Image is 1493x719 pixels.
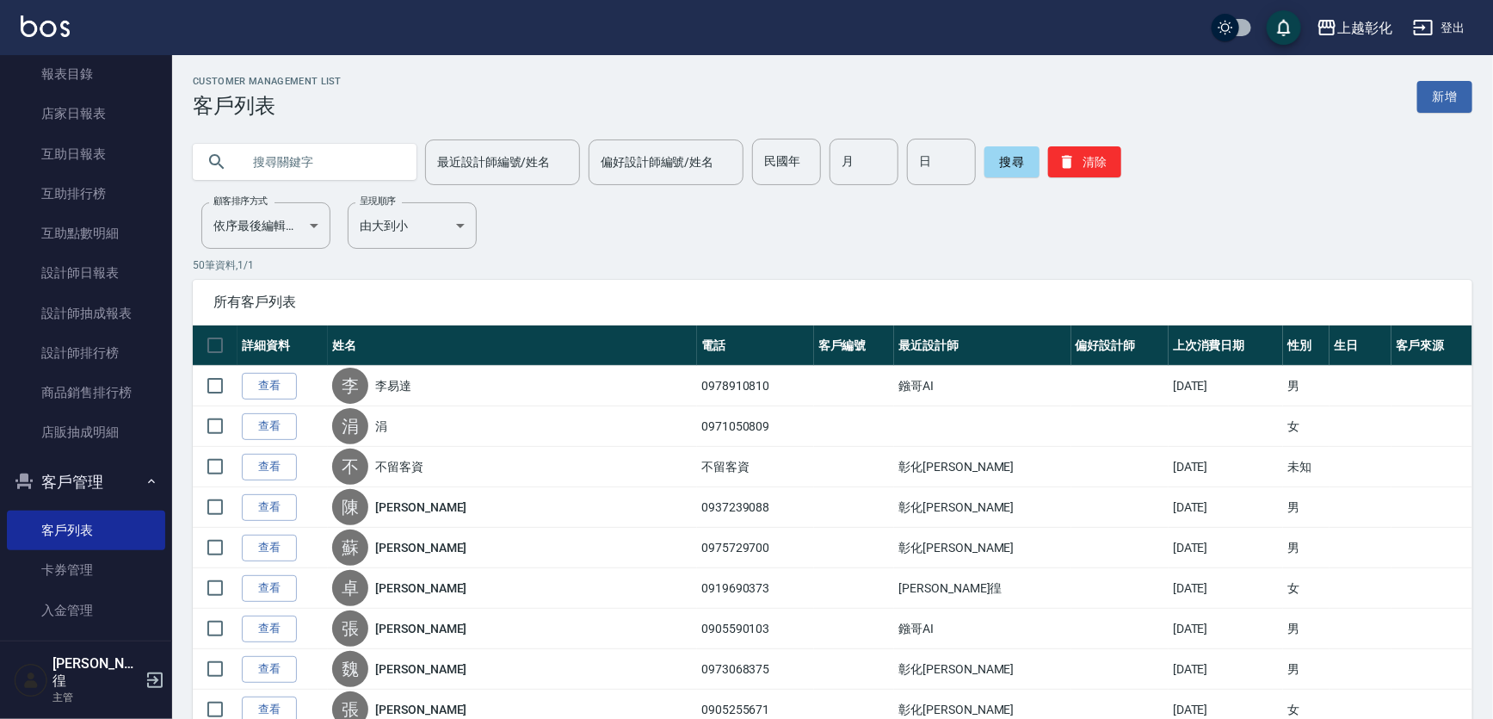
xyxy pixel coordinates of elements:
a: 店販抽成明細 [7,412,165,452]
a: 涓 [375,418,387,435]
p: 主管 [52,690,140,705]
a: 不留客資 [375,458,423,475]
button: 登出 [1406,12,1472,44]
a: 客戶列表 [7,511,165,550]
a: 商品銷售排行榜 [7,373,165,412]
a: 入金管理 [7,591,165,630]
td: 鏹哥AI [894,366,1070,406]
div: 涓 [332,408,368,444]
div: 卓 [332,570,368,606]
td: 男 [1283,487,1330,528]
td: [DATE] [1169,366,1283,406]
button: 搜尋 [984,146,1040,177]
a: 互助日報表 [7,134,165,174]
th: 偏好設計師 [1071,325,1169,366]
a: 查看 [242,454,297,480]
a: 李易達 [375,377,411,394]
a: [PERSON_NAME] [375,660,466,678]
td: 未知 [1283,447,1330,487]
a: [PERSON_NAME] [375,499,466,516]
th: 電話 [697,325,814,366]
td: 彰化[PERSON_NAME] [894,447,1070,487]
a: 查看 [242,494,297,521]
a: 卡券管理 [7,550,165,590]
h5: [PERSON_NAME]徨 [52,655,140,690]
td: 0978910810 [697,366,814,406]
div: 上越彰化 [1337,17,1392,39]
button: 上越彰化 [1310,10,1399,46]
th: 客戶來源 [1391,325,1472,366]
label: 呈現順序 [360,195,396,208]
div: 張 [332,611,368,647]
img: Person [14,663,48,697]
div: 李 [332,368,368,404]
a: 查看 [242,413,297,440]
h2: Customer Management List [193,76,342,87]
div: 蘇 [332,530,368,566]
a: 查看 [242,656,297,683]
a: 設計師日報表 [7,253,165,293]
td: [DATE] [1169,649,1283,690]
th: 最近設計師 [894,325,1070,366]
th: 性別 [1283,325,1330,366]
td: 0975729700 [697,528,814,568]
td: 0971050809 [697,406,814,447]
td: 0919690373 [697,568,814,609]
td: [DATE] [1169,528,1283,568]
td: 女 [1283,406,1330,447]
td: 彰化[PERSON_NAME] [894,528,1070,568]
a: 查看 [242,616,297,642]
button: save [1267,10,1301,45]
td: [DATE] [1169,487,1283,528]
span: 所有客戶列表 [213,294,1452,311]
td: 0973068375 [697,649,814,690]
a: [PERSON_NAME] [375,701,466,718]
a: 設計師排行榜 [7,333,165,373]
button: 員工及薪資 [7,637,165,682]
button: 客戶管理 [7,460,165,505]
div: 依序最後編輯時間 [201,202,330,249]
td: 0937239088 [697,487,814,528]
input: 搜尋關鍵字 [241,139,403,185]
a: 查看 [242,373,297,400]
button: 清除 [1048,146,1121,177]
a: 店家日報表 [7,94,165,133]
h3: 客戶列表 [193,94,342,118]
p: 50 筆資料, 1 / 1 [193,257,1472,273]
div: 魏 [332,651,368,687]
td: 男 [1283,528,1330,568]
td: [PERSON_NAME]徨 [894,568,1070,609]
a: 報表目錄 [7,54,165,94]
a: 新增 [1417,81,1472,113]
td: 彰化[PERSON_NAME] [894,649,1070,690]
td: [DATE] [1169,609,1283,649]
td: 彰化[PERSON_NAME] [894,487,1070,528]
th: 客戶編號 [814,325,895,366]
th: 姓名 [328,325,697,366]
a: 設計師抽成報表 [7,294,165,333]
a: [PERSON_NAME] [375,539,466,556]
a: 查看 [242,535,297,561]
td: [DATE] [1169,568,1283,609]
th: 詳細資料 [238,325,328,366]
td: [DATE] [1169,447,1283,487]
th: 上次消費日期 [1169,325,1283,366]
td: 0905590103 [697,609,814,649]
label: 顧客排序方式 [213,195,268,208]
a: 查看 [242,575,297,602]
a: 互助點數明細 [7,214,165,253]
td: 男 [1283,609,1330,649]
th: 生日 [1330,325,1391,366]
td: 不留客資 [697,447,814,487]
a: [PERSON_NAME] [375,620,466,637]
a: 互助排行榜 [7,174,165,214]
div: 不 [332,449,368,485]
td: 男 [1283,366,1330,406]
div: 由大到小 [348,202,477,249]
a: [PERSON_NAME] [375,580,466,597]
div: 陳 [332,489,368,525]
img: Logo [21,15,70,37]
td: 女 [1283,568,1330,609]
td: 鏹哥AI [894,609,1070,649]
td: 男 [1283,649,1330,690]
